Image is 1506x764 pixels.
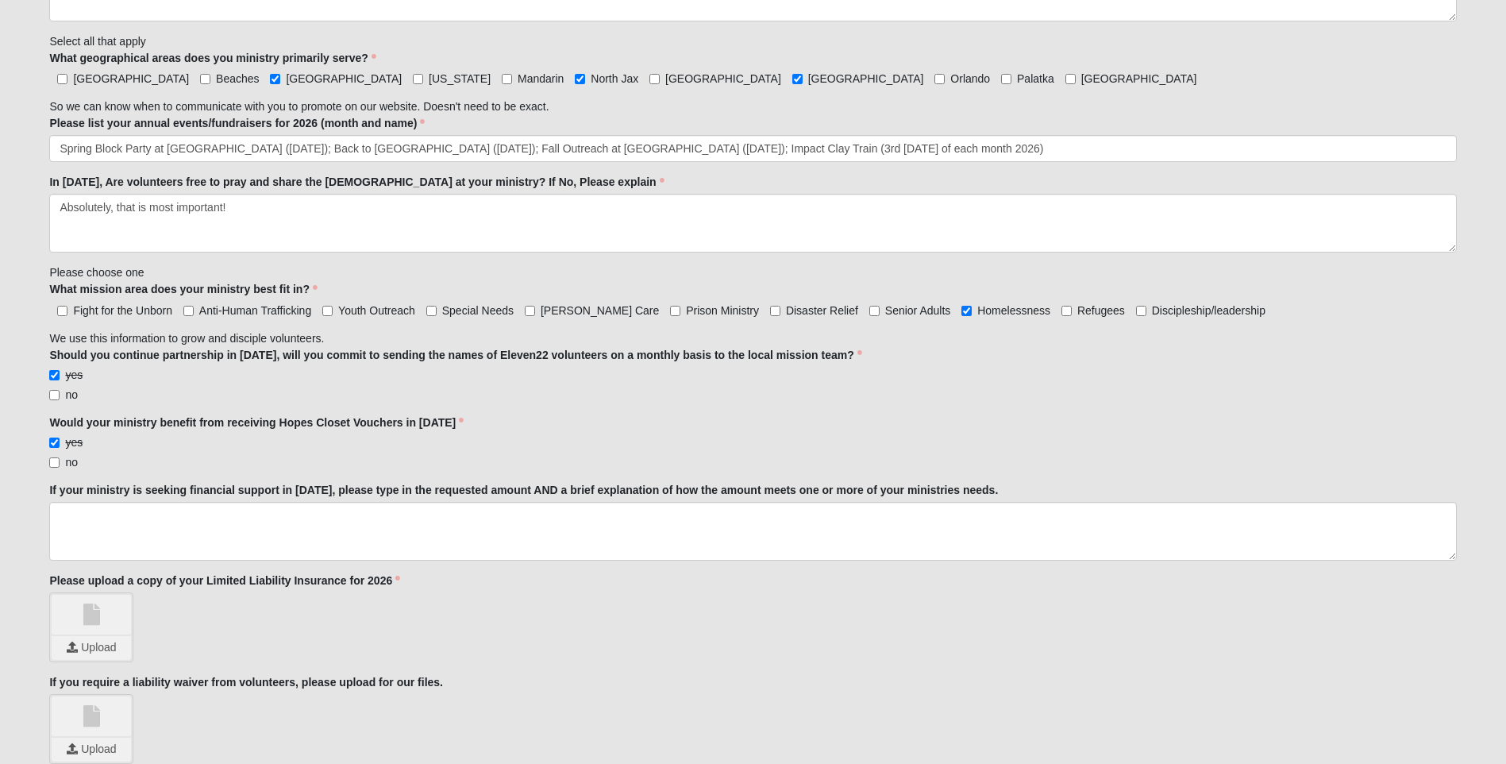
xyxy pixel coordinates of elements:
[65,456,78,469] span: no
[49,415,464,430] label: Would your ministry benefit from receiving Hopes Closet Vouchers in [DATE]
[792,74,803,84] input: [GEOGRAPHIC_DATA]
[575,74,585,84] input: North Jax
[413,74,423,84] input: [US_STATE]
[429,72,491,85] span: [US_STATE]
[49,281,318,297] label: What mission area does your ministry best fit in?
[770,306,780,316] input: Disaster Relief
[216,72,259,85] span: Beaches
[49,370,60,380] input: yes
[1136,306,1146,316] input: Discipleship/leadership
[670,306,680,316] input: Prison Ministry
[1077,304,1125,317] span: Refugees
[49,438,60,448] input: yes
[65,436,83,449] span: yes
[338,304,415,317] span: Youth Outreach
[869,306,880,316] input: Senior Adults
[977,304,1050,317] span: Homelessness
[65,368,83,381] span: yes
[49,457,60,468] input: no
[49,115,425,131] label: Please list your annual events/fundraisers for 2026 (month and name)
[200,74,210,84] input: Beaches
[1001,74,1011,84] input: Palatka
[961,306,972,316] input: Homelessness
[934,74,945,84] input: Orlando
[73,72,189,85] span: [GEOGRAPHIC_DATA]
[49,174,664,190] label: In [DATE], Are volunteers free to pray and share the [DEMOGRAPHIC_DATA] at your ministry? If No, ...
[885,304,951,317] span: Senior Adults
[57,74,67,84] input: [GEOGRAPHIC_DATA]
[426,306,437,316] input: Special Needs
[49,390,60,400] input: no
[525,306,535,316] input: [PERSON_NAME] Care
[1061,306,1072,316] input: Refugees
[649,74,660,84] input: [GEOGRAPHIC_DATA]
[49,674,443,690] label: If you require a liability waiver from volunteers, please upload for our files.
[950,72,990,85] span: Orlando
[49,50,376,66] label: What geographical areas does you ministry primarily serve?
[49,573,400,588] label: Please upload a copy of your Limited Liability Insurance for 2026
[442,304,514,317] span: Special Needs
[73,304,172,317] span: Fight for the Unborn
[808,72,924,85] span: [GEOGRAPHIC_DATA]
[518,72,564,85] span: Mandarin
[322,306,333,316] input: Youth Outreach
[686,304,759,317] span: Prison Ministry
[1081,72,1197,85] span: [GEOGRAPHIC_DATA]
[49,482,998,498] label: If your ministry is seeking financial support in [DATE], please type in the requested amount AND ...
[57,306,67,316] input: Fight for the Unborn
[665,72,781,85] span: [GEOGRAPHIC_DATA]
[1065,74,1076,84] input: [GEOGRAPHIC_DATA]
[786,304,858,317] span: Disaster Relief
[183,306,194,316] input: Anti-Human Trafficking
[65,388,78,401] span: no
[1152,304,1265,317] span: Discipleship/leadership
[1017,72,1054,85] span: Palatka
[199,304,311,317] span: Anti-Human Trafficking
[49,347,861,363] label: Should you continue partnership in [DATE], will you commit to sending the names of Eleven22 volun...
[541,304,659,317] span: [PERSON_NAME] Care
[286,72,402,85] span: [GEOGRAPHIC_DATA]
[591,72,638,85] span: North Jax
[502,74,512,84] input: Mandarin
[270,74,280,84] input: [GEOGRAPHIC_DATA]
